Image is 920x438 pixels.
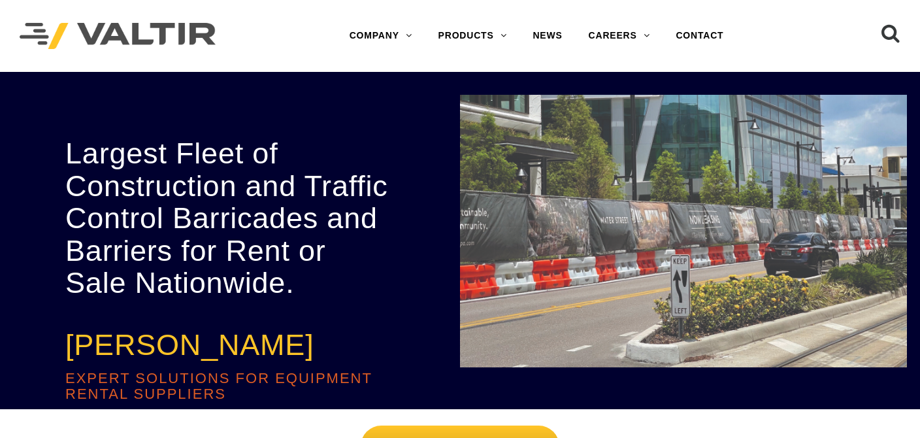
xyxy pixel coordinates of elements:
img: Valtir [20,23,216,50]
a: CONTACT [663,23,736,49]
h3: EXPERT SOLUTIONS FOR EQUIPMENT RENTAL SUPPLIERS [65,371,395,402]
a: PRODUCTS [425,23,520,49]
img: 2001MB Water Filled Barricades with Privacy Screens Tampa - Valtir Rentals [460,95,907,367]
a: CAREERS [576,23,663,49]
h1: [PERSON_NAME] [65,329,395,362]
h1: Largest Fleet of Construction and Traffic Control Barricades and Barriers for Rent or Sale Nation... [65,137,395,299]
a: COMPANY [337,23,425,49]
a: NEWS [519,23,575,49]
